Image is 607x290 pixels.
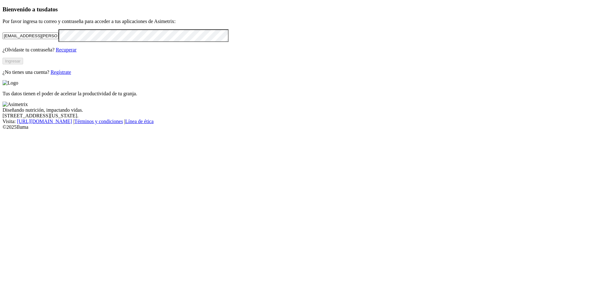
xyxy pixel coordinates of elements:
p: ¿No tienes una cuenta? [3,69,604,75]
img: Logo [3,80,18,86]
img: Asimetrix [3,102,28,107]
a: Recuperar [56,47,77,52]
button: Ingresar [3,58,23,64]
h3: Bienvenido a tus [3,6,604,13]
a: Regístrate [51,69,71,75]
a: Línea de ética [125,119,154,124]
p: ¿Olvidaste tu contraseña? [3,47,604,53]
div: Visita : | | [3,119,604,124]
div: [STREET_ADDRESS][US_STATE]. [3,113,604,119]
input: Tu correo [3,33,58,39]
span: datos [44,6,58,13]
a: Términos y condiciones [74,119,123,124]
div: © 2025 Iluma [3,124,604,130]
a: [URL][DOMAIN_NAME] [17,119,72,124]
p: Por favor ingresa tu correo y contraseña para acceder a tus aplicaciones de Asimetrix: [3,19,604,24]
div: Diseñando nutrición, impactando vidas. [3,107,604,113]
p: Tus datos tienen el poder de acelerar la productividad de tu granja. [3,91,604,97]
